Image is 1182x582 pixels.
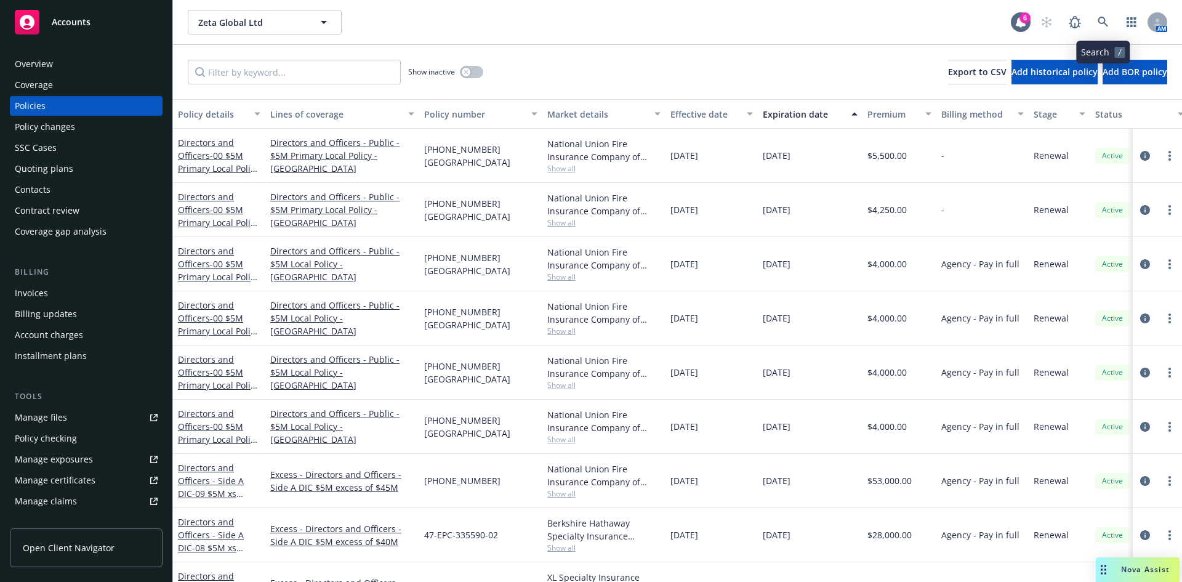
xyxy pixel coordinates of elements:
[758,99,862,129] button: Expiration date
[15,75,53,95] div: Coverage
[15,96,46,116] div: Policies
[178,245,259,321] a: Directors and Officers
[10,304,163,324] a: Billing updates
[1103,60,1167,84] button: Add BOR policy
[265,99,419,129] button: Lines of coverage
[763,474,790,487] span: [DATE]
[15,450,93,469] div: Manage exposures
[867,528,912,541] span: $28,000.00
[763,420,790,433] span: [DATE]
[15,304,77,324] div: Billing updates
[178,542,243,567] span: - 08 $5M xs $40M Excess
[408,67,455,77] span: Show inactive
[941,312,1019,325] span: Agency - Pay in full
[670,257,698,270] span: [DATE]
[1034,366,1069,379] span: Renewal
[424,414,537,440] span: [PHONE_NUMBER] [GEOGRAPHIC_DATA]
[10,325,163,345] a: Account charges
[1019,12,1031,23] div: 6
[10,138,163,158] a: SSC Cases
[547,488,661,499] span: Show all
[670,149,698,162] span: [DATE]
[763,528,790,541] span: [DATE]
[15,222,107,241] div: Coverage gap analysis
[1162,419,1177,434] a: more
[547,326,661,336] span: Show all
[188,10,342,34] button: Zeta Global Ltd
[270,108,401,121] div: Lines of coverage
[178,108,247,121] div: Policy details
[1138,528,1152,543] a: circleInformation
[178,312,259,376] span: - 00 $5M Primary Local Policy - [GEOGRAPHIC_DATA]
[1100,313,1125,324] span: Active
[1034,149,1069,162] span: Renewal
[10,450,163,469] span: Manage exposures
[941,420,1019,433] span: Agency - Pay in full
[15,408,67,427] div: Manage files
[10,5,163,39] a: Accounts
[867,474,912,487] span: $53,000.00
[178,408,259,484] a: Directors and Officers
[941,203,944,216] span: -
[1138,365,1152,380] a: circleInformation
[1162,203,1177,217] a: more
[763,312,790,325] span: [DATE]
[670,108,739,121] div: Effective date
[178,516,244,567] a: Directors and Officers - Side A DIC
[1162,528,1177,543] a: more
[270,468,414,494] a: Excess - Directors and Officers - Side A DIC $5M excess of $45M
[15,346,87,366] div: Installment plans
[547,354,661,380] div: National Union Fire Insurance Company of [GEOGRAPHIC_DATA], [GEOGRAPHIC_DATA], AIG
[15,117,75,137] div: Policy changes
[15,180,50,200] div: Contacts
[941,366,1019,379] span: Agency - Pay in full
[270,190,414,229] a: Directors and Officers - Public - $5M Primary Local Policy - [GEOGRAPHIC_DATA]
[1100,530,1125,541] span: Active
[270,299,414,337] a: Directors and Officers - Public - $5M Local Policy - [GEOGRAPHIC_DATA]
[941,528,1019,541] span: Agency - Pay in full
[1096,557,1111,582] div: Drag to move
[10,75,163,95] a: Coverage
[1100,150,1125,161] span: Active
[670,474,698,487] span: [DATE]
[15,201,79,220] div: Contract review
[670,203,698,216] span: [DATE]
[424,143,537,169] span: [PHONE_NUMBER] [GEOGRAPHIC_DATA]
[867,203,907,216] span: $4,250.00
[763,149,790,162] span: [DATE]
[547,434,661,445] span: Show all
[1029,99,1090,129] button: Stage
[270,522,414,548] a: Excess - Directors and Officers - Side A DIC $5M excess of $40M
[867,149,907,162] span: $5,500.00
[547,272,661,282] span: Show all
[10,96,163,116] a: Policies
[547,246,661,272] div: National Union Fire Insurance Company of [GEOGRAPHIC_DATA], [GEOGRAPHIC_DATA], AIG
[867,420,907,433] span: $4,000.00
[10,222,163,241] a: Coverage gap analysis
[1100,367,1125,378] span: Active
[763,108,844,121] div: Expiration date
[10,408,163,427] a: Manage files
[547,408,661,434] div: National Union Fire Insurance Company of [GEOGRAPHIC_DATA], [GEOGRAPHIC_DATA], AIG
[1034,108,1072,121] div: Stage
[1121,564,1170,575] span: Nova Assist
[178,137,259,213] a: Directors and Officers
[670,312,698,325] span: [DATE]
[1138,148,1152,163] a: circleInformation
[763,257,790,270] span: [DATE]
[178,462,244,512] a: Directors and Officers - Side A DIC
[1034,203,1069,216] span: Renewal
[178,204,259,267] span: - 00 $5M Primary Local Policy - [GEOGRAPHIC_DATA]
[867,312,907,325] span: $4,000.00
[867,108,918,121] div: Premium
[1096,557,1180,582] button: Nova Assist
[10,180,163,200] a: Contacts
[10,283,163,303] a: Invoices
[547,463,661,488] div: National Union Fire Insurance Company of [GEOGRAPHIC_DATA], [GEOGRAPHIC_DATA], AIG
[424,360,537,386] span: [PHONE_NUMBER] [GEOGRAPHIC_DATA]
[10,201,163,220] a: Contract review
[547,192,661,217] div: National Union Fire Insurance Company of [GEOGRAPHIC_DATA], [GEOGRAPHIC_DATA], AIG
[1100,259,1125,270] span: Active
[547,300,661,326] div: National Union Fire Insurance Company of [GEOGRAPHIC_DATA], [GEOGRAPHIC_DATA], AIG
[941,149,944,162] span: -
